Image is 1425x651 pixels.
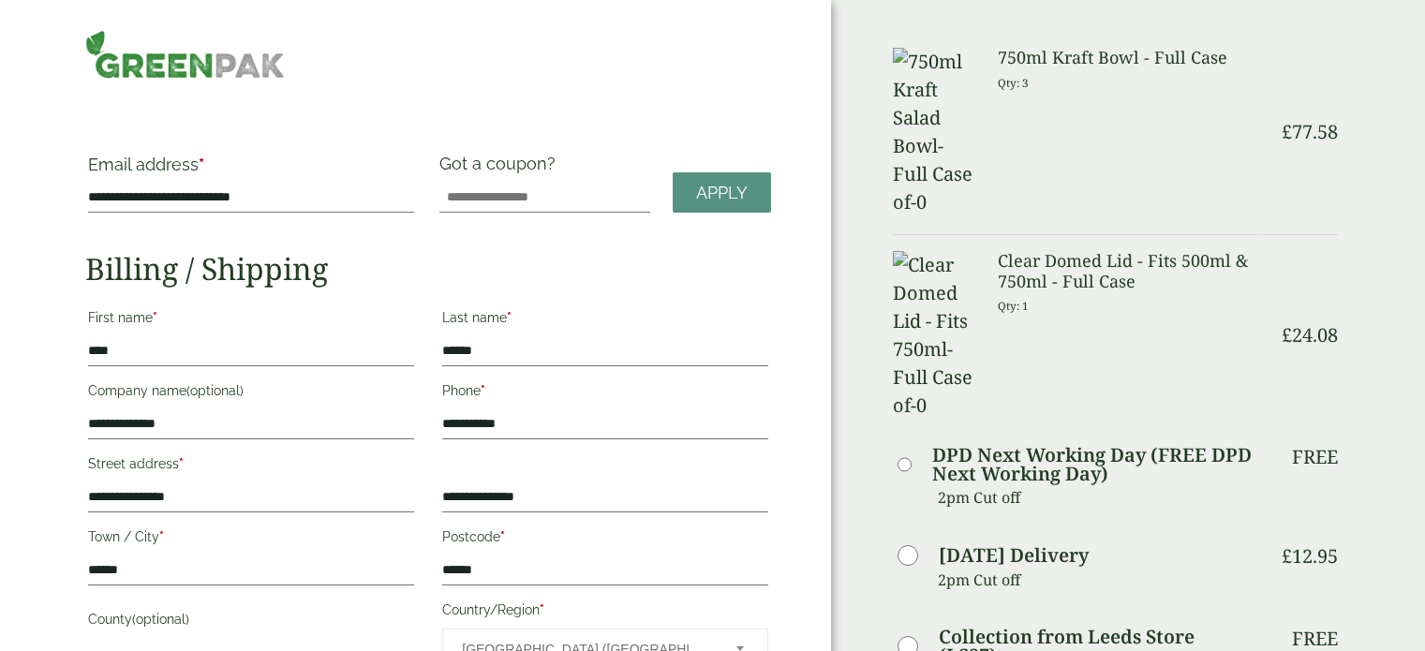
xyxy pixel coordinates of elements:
[442,304,768,336] label: Last name
[673,172,771,213] a: Apply
[1292,446,1338,468] p: Free
[88,156,414,183] label: Email address
[500,529,505,544] abbr: required
[88,606,414,638] label: County
[159,529,164,544] abbr: required
[1282,543,1292,569] span: £
[439,154,563,183] label: Got a coupon?
[939,546,1089,565] label: [DATE] Delivery
[88,451,414,482] label: Street address
[507,310,512,325] abbr: required
[199,155,204,174] abbr: required
[540,602,544,617] abbr: required
[893,251,975,420] img: Clear Domed Lid - Fits 750ml-Full Case of-0
[153,310,157,325] abbr: required
[998,48,1256,68] h3: 750ml Kraft Bowl - Full Case
[186,383,244,398] span: (optional)
[1282,119,1292,144] span: £
[893,48,975,216] img: 750ml Kraft Salad Bowl-Full Case of-0
[88,304,414,336] label: First name
[1282,543,1338,569] bdi: 12.95
[998,251,1256,291] h3: Clear Domed Lid - Fits 500ml & 750ml - Full Case
[998,76,1029,90] small: Qty: 3
[442,597,768,629] label: Country/Region
[132,612,189,627] span: (optional)
[938,566,1257,594] p: 2pm Cut off
[85,251,771,287] h2: Billing / Shipping
[1282,322,1292,348] span: £
[85,30,284,79] img: GreenPak Supplies
[938,483,1257,511] p: 2pm Cut off
[1282,322,1338,348] bdi: 24.08
[998,299,1029,313] small: Qty: 1
[696,183,748,203] span: Apply
[88,377,414,409] label: Company name
[88,524,414,555] label: Town / City
[442,377,768,409] label: Phone
[179,456,184,471] abbr: required
[1292,628,1338,650] p: Free
[1282,119,1338,144] bdi: 77.58
[481,383,485,398] abbr: required
[932,446,1257,483] label: DPD Next Working Day (FREE DPD Next Working Day)
[442,524,768,555] label: Postcode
